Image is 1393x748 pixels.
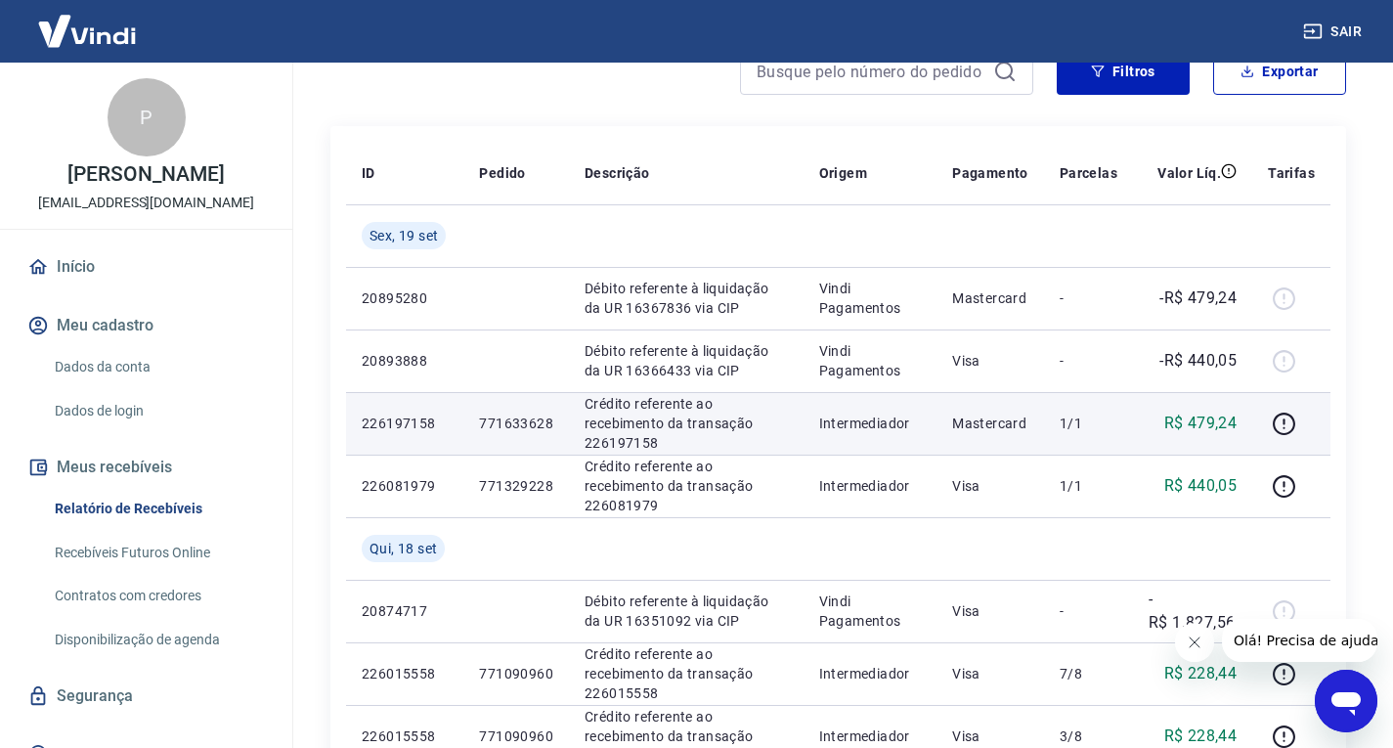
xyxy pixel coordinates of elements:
[12,14,164,29] span: Olá! Precisa de ajuda?
[1299,14,1370,50] button: Sair
[1149,588,1237,635] p: -R$ 1.827,56
[47,576,269,616] a: Contratos com credores
[819,414,921,433] p: Intermediador
[819,476,921,496] p: Intermediador
[108,78,186,156] div: P
[819,163,867,183] p: Origem
[23,304,269,347] button: Meu cadastro
[1268,163,1315,183] p: Tarifas
[38,193,254,213] p: [EMAIL_ADDRESS][DOMAIN_NAME]
[362,351,448,371] p: 20893888
[1060,664,1117,683] p: 7/8
[585,163,650,183] p: Descrição
[362,601,448,621] p: 20874717
[1315,670,1377,732] iframe: Botão para abrir a janela de mensagens
[1057,48,1190,95] button: Filtros
[585,341,788,380] p: Débito referente à liquidação da UR 16366433 via CIP
[1164,725,1238,748] p: R$ 228,44
[362,288,448,308] p: 20895280
[757,57,985,86] input: Busque pelo número do pedido
[362,664,448,683] p: 226015558
[47,391,269,431] a: Dados de login
[819,279,921,318] p: Vindi Pagamentos
[47,620,269,660] a: Disponibilização de agenda
[1060,163,1117,183] p: Parcelas
[67,164,224,185] p: [PERSON_NAME]
[585,592,788,631] p: Débito referente à liquidação da UR 16351092 via CIP
[23,245,269,288] a: Início
[479,664,553,683] p: 771090960
[1175,623,1214,662] iframe: Fechar mensagem
[1164,412,1238,435] p: R$ 479,24
[1060,726,1117,746] p: 3/8
[370,539,437,558] span: Qui, 18 set
[362,476,448,496] p: 226081979
[479,726,553,746] p: 771090960
[1060,601,1117,621] p: -
[479,476,553,496] p: 771329228
[585,394,788,453] p: Crédito referente ao recebimento da transação 226197158
[952,163,1028,183] p: Pagamento
[23,1,151,61] img: Vindi
[819,341,921,380] p: Vindi Pagamentos
[1164,474,1238,498] p: R$ 440,05
[585,279,788,318] p: Débito referente à liquidação da UR 16367836 via CIP
[23,675,269,718] a: Segurança
[1159,286,1237,310] p: -R$ 479,24
[1222,619,1377,662] iframe: Mensagem da empresa
[47,347,269,387] a: Dados da conta
[1164,662,1238,685] p: R$ 228,44
[952,288,1028,308] p: Mastercard
[362,414,448,433] p: 226197158
[370,226,438,245] span: Sex, 19 set
[23,446,269,489] button: Meus recebíveis
[819,664,921,683] p: Intermediador
[1060,476,1117,496] p: 1/1
[952,601,1028,621] p: Visa
[585,644,788,703] p: Crédito referente ao recebimento da transação 226015558
[1060,288,1117,308] p: -
[1060,414,1117,433] p: 1/1
[952,476,1028,496] p: Visa
[819,592,921,631] p: Vindi Pagamentos
[1060,351,1117,371] p: -
[952,351,1028,371] p: Visa
[362,726,448,746] p: 226015558
[1159,349,1237,373] p: -R$ 440,05
[585,457,788,515] p: Crédito referente ao recebimento da transação 226081979
[47,533,269,573] a: Recebíveis Futuros Online
[952,726,1028,746] p: Visa
[952,664,1028,683] p: Visa
[1157,163,1221,183] p: Valor Líq.
[479,414,553,433] p: 771633628
[819,726,921,746] p: Intermediador
[479,163,525,183] p: Pedido
[952,414,1028,433] p: Mastercard
[47,489,269,529] a: Relatório de Recebíveis
[1213,48,1346,95] button: Exportar
[362,163,375,183] p: ID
